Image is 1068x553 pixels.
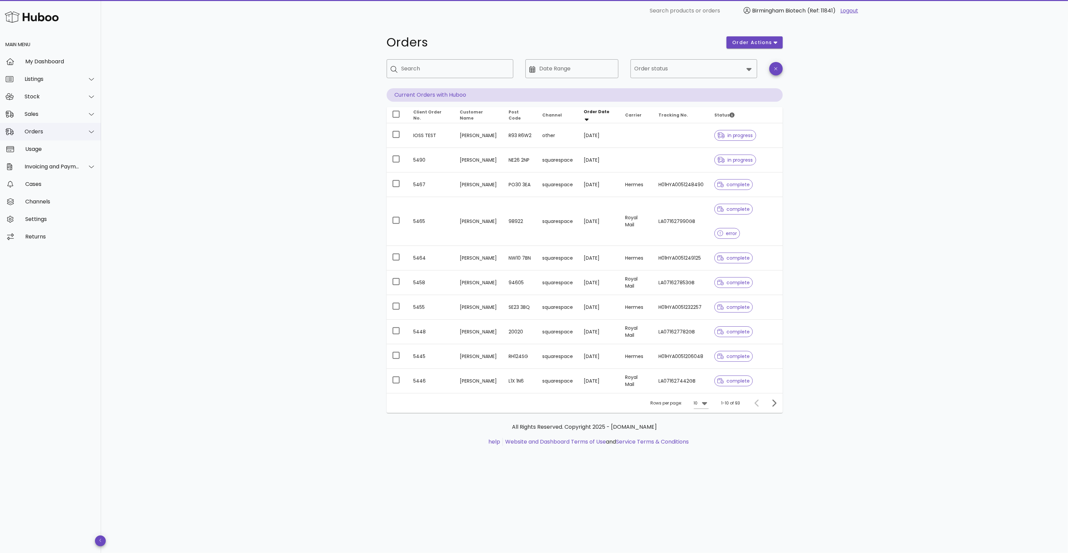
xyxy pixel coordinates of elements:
[25,233,96,240] div: Returns
[537,344,578,369] td: squarespace
[620,320,653,344] td: Royal Mail
[709,107,783,123] th: Status
[408,369,454,393] td: 5446
[537,107,578,123] th: Channel
[537,123,578,148] td: other
[537,197,578,246] td: squarespace
[584,109,609,115] span: Order Date
[714,112,735,118] span: Status
[537,295,578,320] td: squarespace
[25,111,79,117] div: Sales
[503,123,537,148] td: R93 R6W2
[25,146,96,152] div: Usage
[717,354,750,359] span: complete
[620,344,653,369] td: Hermes
[503,172,537,197] td: PO30 3EA
[578,172,620,197] td: [DATE]
[578,295,620,320] td: [DATE]
[454,270,503,295] td: [PERSON_NAME]
[408,295,454,320] td: 5455
[25,163,79,170] div: Invoicing and Payments
[408,123,454,148] td: IOSS TEST
[408,197,454,246] td: 5465
[768,397,780,409] button: Next page
[653,369,709,393] td: LA071627442GB
[488,438,500,446] a: help
[408,270,454,295] td: 5458
[717,280,750,285] span: complete
[503,107,537,123] th: Post Code
[454,107,503,123] th: Customer Name
[454,148,503,172] td: [PERSON_NAME]
[658,112,688,118] span: Tracking No.
[578,369,620,393] td: [DATE]
[653,197,709,246] td: LA071627990GB
[625,112,642,118] span: Carrier
[653,344,709,369] td: H01HYA0051206048
[653,246,709,270] td: H01HYA0051249125
[717,256,750,260] span: complete
[578,270,620,295] td: [DATE]
[620,107,653,123] th: Carrier
[509,109,521,121] span: Post Code
[537,246,578,270] td: squarespace
[578,197,620,246] td: [DATE]
[454,172,503,197] td: [PERSON_NAME]
[620,197,653,246] td: Royal Mail
[620,270,653,295] td: Royal Mail
[537,369,578,393] td: squarespace
[542,112,562,118] span: Channel
[503,270,537,295] td: 94605
[25,128,79,135] div: Orders
[694,400,698,406] div: 10
[717,133,753,138] span: in progress
[503,295,537,320] td: SE23 3BQ
[694,398,709,409] div: 10Rows per page:
[620,295,653,320] td: Hermes
[537,270,578,295] td: squarespace
[408,172,454,197] td: 5467
[620,369,653,393] td: Royal Mail
[620,172,653,197] td: Hermes
[454,197,503,246] td: [PERSON_NAME]
[578,148,620,172] td: [DATE]
[653,172,709,197] td: H01HYA0051248490
[25,76,79,82] div: Listings
[578,246,620,270] td: [DATE]
[732,39,772,46] span: order actions
[537,320,578,344] td: squarespace
[414,109,442,121] span: Client Order No.
[392,423,777,431] p: All Rights Reserved. Copyright 2025 - [DOMAIN_NAME]
[630,59,757,78] div: Order status
[408,344,454,369] td: 5445
[653,295,709,320] td: H01HYA0051232257
[503,369,537,393] td: L1X 1N6
[454,344,503,369] td: [PERSON_NAME]
[651,393,709,413] div: Rows per page:
[807,7,836,14] span: (Ref: 11841)
[717,379,750,383] span: complete
[25,93,79,100] div: Stock
[578,123,620,148] td: [DATE]
[752,7,806,14] span: Birmingham Biotech
[721,400,740,406] div: 1-10 of 93
[726,36,782,48] button: order actions
[408,246,454,270] td: 5464
[454,320,503,344] td: [PERSON_NAME]
[408,107,454,123] th: Client Order No.
[454,295,503,320] td: [PERSON_NAME]
[503,246,537,270] td: NW10 7BN
[503,148,537,172] td: NE26 2NP
[717,231,737,236] span: error
[25,198,96,205] div: Channels
[537,172,578,197] td: squarespace
[717,329,750,334] span: complete
[578,320,620,344] td: [DATE]
[460,109,483,121] span: Customer Name
[578,344,620,369] td: [DATE]
[840,7,858,15] a: Logout
[653,107,709,123] th: Tracking No.
[408,148,454,172] td: 5490
[454,123,503,148] td: [PERSON_NAME]
[454,246,503,270] td: [PERSON_NAME]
